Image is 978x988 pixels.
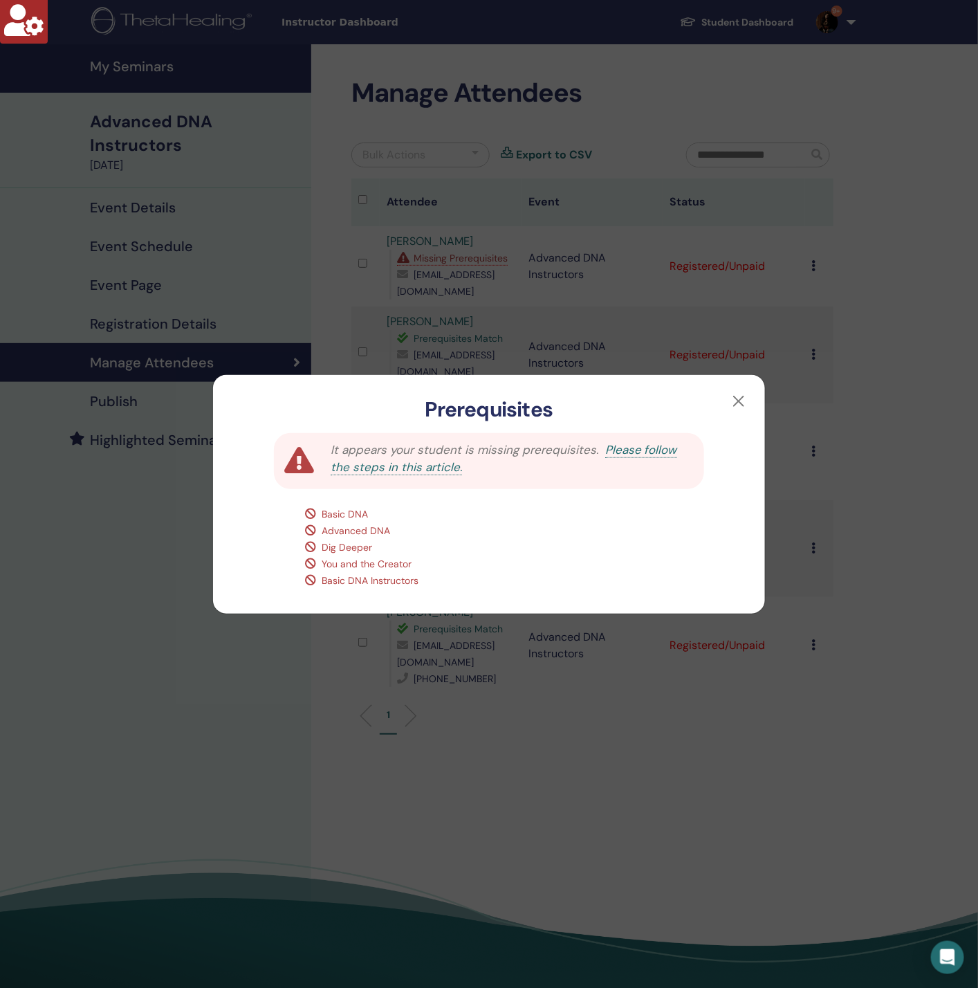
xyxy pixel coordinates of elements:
[235,397,743,422] h3: Prerequisites
[931,941,964,974] div: Open Intercom Messenger
[331,442,598,457] span: It appears your student is missing prerequisites.
[322,508,368,520] span: Basic DNA
[322,541,372,554] span: Dig Deeper
[331,442,677,476] a: Please follow the steps in this article.
[322,574,418,587] span: Basic DNA Instructors
[322,524,390,537] span: Advanced DNA
[322,558,412,570] span: You and the Creator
